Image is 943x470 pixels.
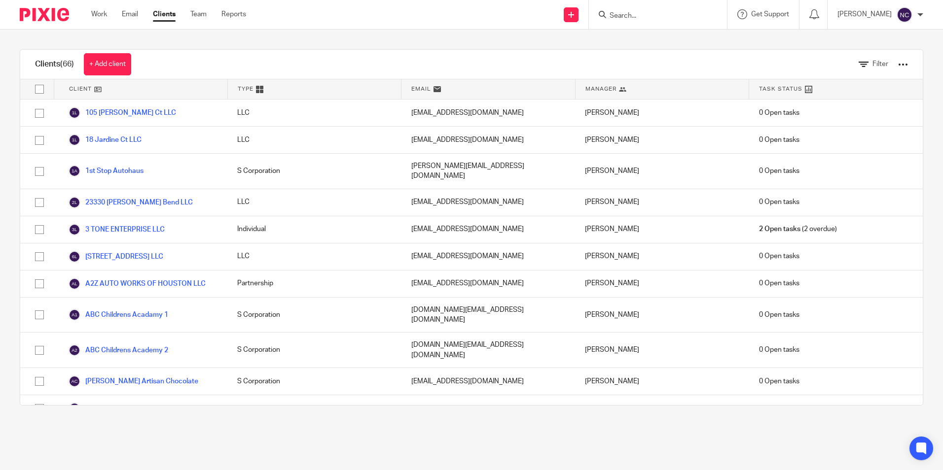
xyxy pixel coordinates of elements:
span: 0 Open tasks [759,251,799,261]
a: A2Z AUTO WORKS OF HOUSTON LLC [69,278,206,290]
div: [PERSON_NAME] [575,189,749,216]
div: [PERSON_NAME] [575,333,749,368]
div: Individual [227,395,401,422]
a: Reports [221,9,246,19]
p: [PERSON_NAME] [837,9,892,19]
div: [PERSON_NAME] [575,243,749,270]
a: 3 TONE ENTERPRISE LLC [69,224,165,235]
div: Partnership [227,270,401,297]
img: svg%3E [69,403,80,414]
span: 0 Open tasks [759,345,799,355]
img: svg%3E [69,344,80,356]
span: 0 Open tasks [759,376,799,386]
h1: Clients [35,59,74,69]
img: svg%3E [69,224,80,235]
img: svg%3E [69,107,80,119]
a: + Add client [84,53,131,75]
div: [EMAIL_ADDRESS][DOMAIN_NAME] [401,216,575,243]
div: LLC [227,243,401,270]
div: S Corporation [227,298,401,333]
div: [PERSON_NAME] [575,368,749,395]
div: S Corporation [227,333,401,368]
div: [EMAIL_ADDRESS][DOMAIN_NAME] [401,189,575,216]
input: Search [609,12,697,21]
span: Email [411,85,431,93]
div: LLC [227,189,401,216]
div: [PERSON_NAME] [575,216,749,243]
div: [PERSON_NAME] [575,127,749,153]
div: [PERSON_NAME] [575,270,749,297]
div: Individual [227,216,401,243]
div: [EMAIL_ADDRESS][DOMAIN_NAME] [401,270,575,297]
a: Team [190,9,207,19]
div: S Corporation [227,154,401,189]
img: svg%3E [69,251,80,263]
span: Client [69,85,92,93]
div: LLC [227,100,401,126]
div: [EMAIL_ADDRESS][DOMAIN_NAME] [401,127,575,153]
div: [EMAIL_ADDRESS][DOMAIN_NAME] [401,243,575,270]
span: 0 Open tasks [759,278,799,288]
span: 0 Open tasks [759,310,799,320]
span: 0 Open tasks [759,166,799,176]
span: (66) [60,60,74,68]
a: 23330 [PERSON_NAME] Bend LLC [69,197,193,208]
img: svg%3E [69,197,80,208]
a: Armen's Solutions LLC [69,403,156,414]
div: [EMAIL_ADDRESS][DOMAIN_NAME] [401,100,575,126]
a: Work [91,9,107,19]
a: 18 Jardine Ct LLC [69,134,142,146]
div: S Corporation [227,368,401,395]
div: [DOMAIN_NAME][EMAIL_ADDRESS][DOMAIN_NAME] [401,333,575,368]
a: ABC Childrens Academy 2 [69,344,168,356]
span: (2 overdue) [759,224,837,234]
img: svg%3E [69,134,80,146]
div: [DOMAIN_NAME][EMAIL_ADDRESS][DOMAIN_NAME] [401,298,575,333]
a: 105 [PERSON_NAME] Ct LLC [69,107,176,119]
img: svg%3E [69,309,80,321]
a: [PERSON_NAME] Artisan Chocolate [69,375,198,387]
div: [EMAIL_ADDRESS][DOMAIN_NAME] [401,368,575,395]
span: Get Support [751,11,789,18]
a: 1st Stop Autohaus [69,165,144,177]
div: [PERSON_NAME][EMAIL_ADDRESS][DOMAIN_NAME] [401,154,575,189]
input: Select all [30,80,49,99]
span: Task Status [759,85,802,93]
span: 0 Open tasks [759,108,799,118]
img: svg%3E [897,7,912,23]
span: Manager [585,85,617,93]
a: [STREET_ADDRESS] LLC [69,251,163,263]
a: Email [122,9,138,19]
a: ABC Childrens Acadamy 1 [69,309,168,321]
div: LLC [227,127,401,153]
span: Filter [872,61,888,67]
img: svg%3E [69,278,80,290]
span: 0 Open tasks [759,197,799,207]
div: [EMAIL_ADDRESS][DOMAIN_NAME] [401,395,575,422]
img: Pixie [20,8,69,21]
img: svg%3E [69,165,80,177]
div: [PERSON_NAME] [575,298,749,333]
div: [PERSON_NAME] [575,100,749,126]
a: Clients [153,9,176,19]
span: 0 Open tasks [759,403,799,413]
div: [PERSON_NAME] [575,154,749,189]
span: 2 Open tasks [759,224,800,234]
span: Type [238,85,254,93]
img: svg%3E [69,375,80,387]
span: 0 Open tasks [759,135,799,145]
div: [PERSON_NAME] [PERSON_NAME] [575,395,749,422]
